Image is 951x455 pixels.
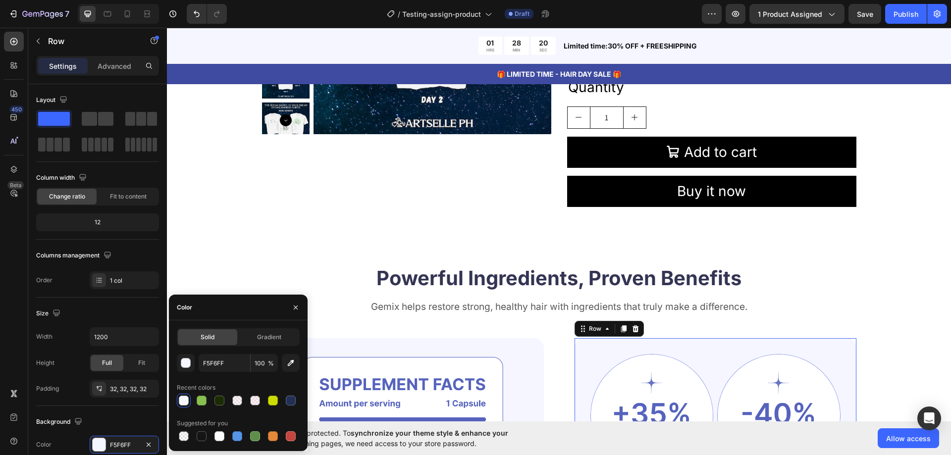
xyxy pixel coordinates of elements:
[515,9,529,18] span: Draft
[48,35,132,47] p: Row
[110,441,139,450] div: F5F6FF
[9,105,24,113] div: 450
[138,358,145,367] span: Fit
[96,273,688,286] p: Gemix helps restore strong, healthy hair with ingredients that truly make a difference.
[187,4,227,24] div: Undo/Redo
[36,249,113,262] div: Columns management
[90,328,158,346] input: Auto
[268,359,274,368] span: %
[420,297,436,305] div: Row
[398,9,400,19] span: /
[95,237,689,264] h2: Powerful Ingredients, Proven Benefits
[65,8,69,20] p: 7
[199,354,250,372] input: Eg: FFFFFF
[36,384,59,393] div: Padding
[36,94,69,107] div: Layout
[98,61,131,71] p: Advanced
[758,9,822,19] span: 1 product assigned
[517,115,590,134] div: Add to cart
[886,433,931,444] span: Allow access
[36,276,53,285] div: Order
[102,358,112,367] span: Full
[885,4,927,24] button: Publish
[49,61,77,71] p: Settings
[857,10,873,18] span: Save
[402,9,481,19] span: Testing-assign-product
[36,332,53,341] div: Width
[230,428,547,449] span: Your page is password protected. To when designing pages, we need access to your store password.
[4,4,74,24] button: 7
[400,148,689,179] button: Buy it now
[230,429,508,448] span: synchronize your theme style & enhance your experience
[177,303,192,312] div: Color
[36,358,54,367] div: Height
[36,415,84,429] div: Background
[36,171,89,185] div: Column width
[177,419,228,428] div: Suggested for you
[110,385,157,394] div: 32, 32, 32, 32
[550,326,674,450] img: gempages_579408524925207137-62dad090-d8c2-40d2-ae6d-1b2c4c98df25.png
[167,28,951,421] iframe: Design area
[400,49,689,70] div: Quantity
[36,307,62,320] div: Size
[894,9,918,19] div: Publish
[423,79,457,101] input: quantity
[36,440,52,449] div: Color
[878,428,939,448] button: Allow access
[510,154,579,173] div: Buy it now
[110,192,147,201] span: Fit to content
[457,79,479,101] button: increment
[49,192,85,201] span: Change ratio
[38,215,157,229] div: 12
[257,333,281,342] span: Gradient
[177,383,215,392] div: Recent colors
[400,109,689,140] button: Add to cart
[201,333,214,342] span: Solid
[7,181,24,189] div: Beta
[110,276,157,285] div: 1 col
[917,406,941,430] div: Open Intercom Messenger
[401,79,423,101] button: decrement
[749,4,845,24] button: 1 product assigned
[848,4,881,24] button: Save
[423,326,547,450] img: gempages_579408524925207137-ea2f4391-755f-45a2-aac0-c7f3afffafc8.png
